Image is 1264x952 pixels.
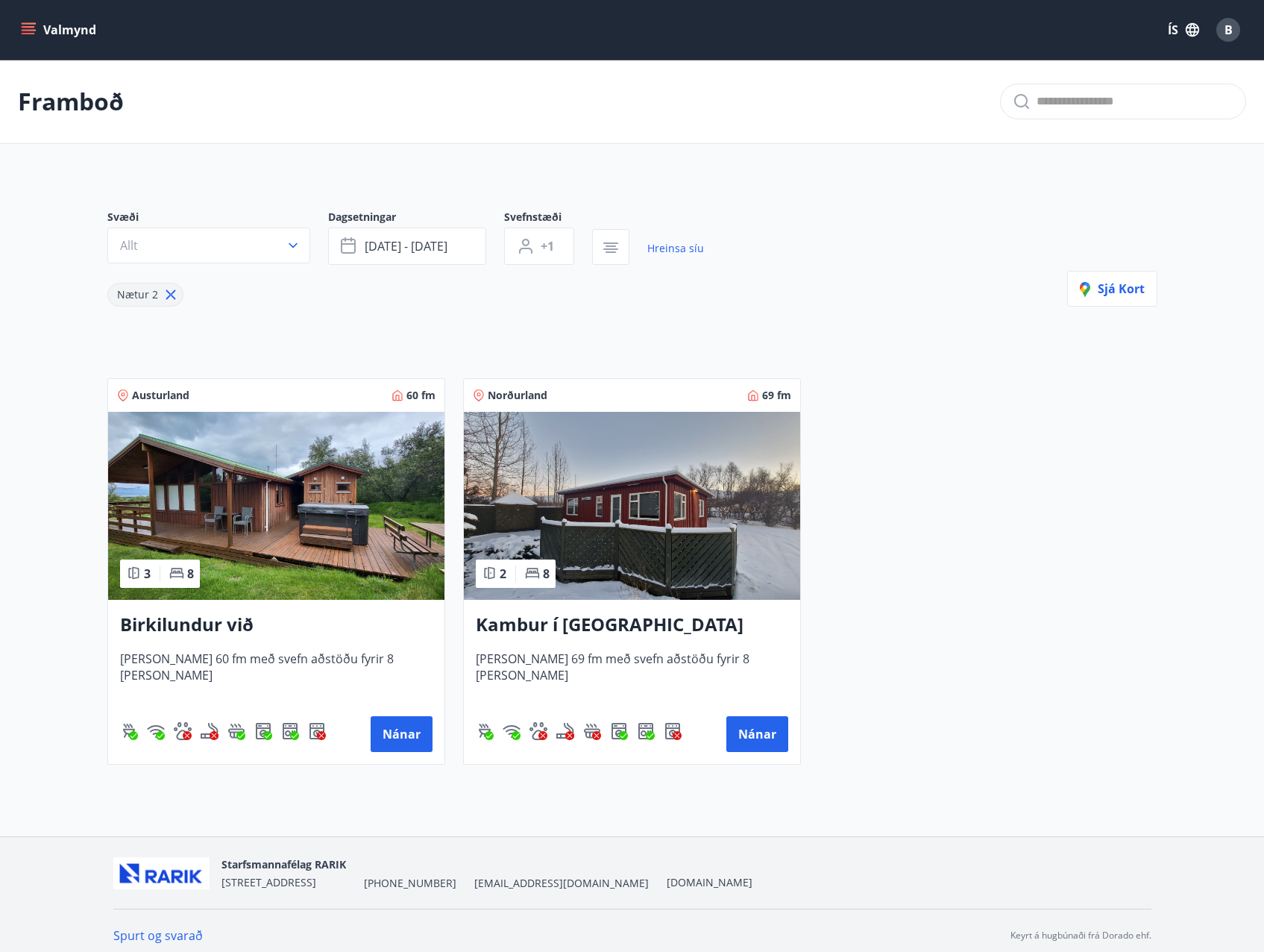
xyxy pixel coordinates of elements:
span: [PERSON_NAME] 60 fm með svefn aðstöðu fyrir 8 [PERSON_NAME] [120,651,433,700]
button: Allt [107,228,310,263]
a: Hreinsa síu [647,232,704,265]
img: Paella dish [464,412,800,600]
div: Þráðlaust net [503,722,521,740]
button: Nánar [371,716,433,752]
div: Heitur pottur [227,722,245,740]
span: +1 [541,238,554,254]
img: Dl16BY4EX9PAW649lg1C3oBuIaAsR6QVDQBO2cTm.svg [610,722,628,740]
span: [PHONE_NUMBER] [364,876,456,891]
button: Sjá kort [1067,271,1157,307]
img: h89QDIuHlAdpqTriuIvuEWkTH976fOgBEOOeu1mi.svg [583,722,601,740]
span: Svæði [107,210,328,228]
img: HJRyFFsYp6qjeUYhR4dAD8CaCEsnIFYZ05miwXoh.svg [503,722,521,740]
span: 8 [187,566,194,582]
span: Austurland [132,388,189,403]
img: 7hj2GulIrg6h11dFIpsIzg8Ak2vZaScVwTihwv8g.svg [637,722,655,740]
img: h89QDIuHlAdpqTriuIvuEWkTH976fOgBEOOeu1mi.svg [227,722,245,740]
span: Allt [120,237,138,254]
div: Reykingar / Vape [556,722,574,740]
div: Þvottavél [254,722,272,740]
span: Starfsmannafélag RARIK [221,857,346,871]
button: Nánar [726,716,788,752]
button: menu [18,16,102,43]
img: pxcaIm5dSOV3FS4whs1soiYWTwFQvksT25a9J10C.svg [529,722,547,740]
img: 7hj2GulIrg6h11dFIpsIzg8Ak2vZaScVwTihwv8g.svg [281,722,299,740]
span: Nætur 2 [117,287,158,301]
span: [PERSON_NAME] 69 fm með svefn aðstöðu fyrir 8 [PERSON_NAME] [476,651,788,700]
p: Keyrt á hugbúnaði frá Dorado ehf. [1010,929,1151,942]
div: Gasgrill [476,722,494,740]
a: [DOMAIN_NAME] [667,875,752,889]
div: Þurrkari [664,722,682,740]
div: Þvottavél [610,722,628,740]
span: Dagsetningar [328,210,504,228]
span: 2 [500,566,506,582]
img: hddCLTAnxqFUMr1fxmbGG8zWilo2syolR0f9UjPn.svg [308,722,326,740]
img: Paella dish [108,412,444,600]
span: 69 fm [762,388,791,403]
span: 3 [144,566,151,582]
div: Gasgrill [120,722,138,740]
span: [STREET_ADDRESS] [221,875,316,889]
p: Framboð [18,85,124,118]
div: Nætur 2 [107,283,183,307]
div: Reykingar / Vape [201,722,218,740]
span: B [1224,22,1233,38]
a: Spurt og svarað [113,927,203,944]
img: QNIUl6Cv9L9rHgMXwuzGLuiJOj7RKqxk9mBFPqjq.svg [556,722,574,740]
h3: Kambur í [GEOGRAPHIC_DATA] [476,612,788,639]
div: Þráðlaust net [147,722,165,740]
div: Gæludýr [174,722,192,740]
span: Svefnstæði [504,210,592,228]
span: Sjá kort [1080,281,1145,297]
img: ZXjrS3QKesehq6nQAPjaRuRTI364z8ohTALB4wBr.svg [120,722,138,740]
div: Heitur pottur [583,722,601,740]
img: hddCLTAnxqFUMr1fxmbGG8zWilo2syolR0f9UjPn.svg [664,722,682,740]
div: Gæludýr [529,722,547,740]
div: Uppþvottavél [281,722,299,740]
div: Þurrkari [308,722,326,740]
img: HJRyFFsYp6qjeUYhR4dAD8CaCEsnIFYZ05miwXoh.svg [147,722,165,740]
span: [DATE] - [DATE] [365,238,447,254]
img: ZXjrS3QKesehq6nQAPjaRuRTI364z8ohTALB4wBr.svg [476,722,494,740]
button: [DATE] - [DATE] [328,228,486,265]
div: Uppþvottavél [637,722,655,740]
span: [EMAIL_ADDRESS][DOMAIN_NAME] [474,876,649,891]
button: ÍS [1160,16,1207,43]
span: 60 fm [406,388,436,403]
h3: Birkilundur við [GEOGRAPHIC_DATA] [120,612,433,639]
button: B [1210,12,1246,48]
img: QNIUl6Cv9L9rHgMXwuzGLuiJOj7RKqxk9mBFPqjq.svg [201,722,218,740]
span: Norðurland [488,388,547,403]
img: pxcaIm5dSOV3FS4whs1soiYWTwFQvksT25a9J10C.svg [174,722,192,740]
img: Dl16BY4EX9PAW649lg1C3oBuIaAsR6QVDQBO2cTm.svg [254,722,272,740]
button: +1 [504,228,574,265]
img: ZmrgJ79bX6zJLXUGuSjrUVyxXxBt3QcBuEz7Nz1t.png [113,857,210,889]
span: 8 [543,566,550,582]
